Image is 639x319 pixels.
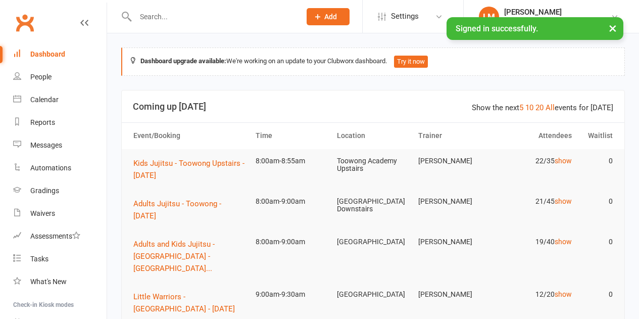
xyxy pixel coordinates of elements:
[133,198,247,222] button: Adults Jujitsu - Toowong - [DATE]
[414,283,495,306] td: [PERSON_NAME]
[13,88,107,111] a: Calendar
[132,10,293,24] input: Search...
[332,149,414,181] td: Toowong Academy Upstairs
[129,123,251,149] th: Event/Booking
[391,5,419,28] span: Settings
[504,8,611,17] div: [PERSON_NAME]
[13,270,107,293] a: What's New
[332,283,414,306] td: [GEOGRAPHIC_DATA]
[13,248,107,270] a: Tasks
[576,149,617,173] td: 0
[414,123,495,149] th: Trainer
[495,230,576,254] td: 19/40
[576,230,617,254] td: 0
[133,292,235,313] span: Little Warriors - [GEOGRAPHIC_DATA] - [DATE]
[133,240,215,273] span: Adults and Kids Jujitsu - [GEOGRAPHIC_DATA] - [GEOGRAPHIC_DATA]...
[495,283,576,306] td: 12/20
[394,56,428,68] button: Try it now
[251,283,332,306] td: 9:00am-9:30am
[30,118,55,126] div: Reports
[13,157,107,179] a: Automations
[504,17,611,26] div: Martial Arts [GEOGRAPHIC_DATA]
[13,43,107,66] a: Dashboard
[13,111,107,134] a: Reports
[479,7,499,27] div: LM
[30,232,80,240] div: Assessments
[324,13,337,21] span: Add
[495,123,576,149] th: Attendees
[535,103,544,112] a: 20
[332,123,414,149] th: Location
[414,190,495,213] td: [PERSON_NAME]
[30,96,59,104] div: Calendar
[414,230,495,254] td: [PERSON_NAME]
[576,123,617,149] th: Waitlist
[576,283,617,306] td: 0
[140,57,226,65] strong: Dashboard upgrade available:
[133,291,247,315] button: Little Warriors - [GEOGRAPHIC_DATA] - [DATE]
[555,290,572,298] a: show
[13,202,107,225] a: Waivers
[251,149,332,173] td: 8:00am-8:55am
[30,255,48,263] div: Tasks
[251,230,332,254] td: 8:00am-9:00am
[495,149,576,173] td: 22/35
[555,197,572,205] a: show
[13,179,107,202] a: Gradings
[332,190,414,221] td: [GEOGRAPHIC_DATA] Downstairs
[30,141,62,149] div: Messages
[495,190,576,213] td: 21/45
[472,102,613,114] div: Show the next events for [DATE]
[30,73,52,81] div: People
[555,157,572,165] a: show
[251,190,332,213] td: 8:00am-9:00am
[12,10,37,35] a: Clubworx
[414,149,495,173] td: [PERSON_NAME]
[332,230,414,254] td: [GEOGRAPHIC_DATA]
[133,238,247,275] button: Adults and Kids Jujitsu - [GEOGRAPHIC_DATA] - [GEOGRAPHIC_DATA]...
[13,225,107,248] a: Assessments
[30,50,65,58] div: Dashboard
[30,278,67,286] div: What's New
[13,134,107,157] a: Messages
[525,103,533,112] a: 10
[133,199,221,220] span: Adults Jujitsu - Toowong - [DATE]
[546,103,555,112] a: All
[307,8,350,25] button: Add
[251,123,332,149] th: Time
[604,17,622,39] button: ×
[519,103,523,112] a: 5
[576,190,617,213] td: 0
[30,187,59,195] div: Gradings
[133,157,247,181] button: Kids Jujitsu - Toowong Upstairs - [DATE]
[13,66,107,88] a: People
[133,102,613,112] h3: Coming up [DATE]
[456,24,538,33] span: Signed in successfully.
[121,48,625,76] div: We're working on an update to your Clubworx dashboard.
[30,209,55,217] div: Waivers
[30,164,71,172] div: Automations
[133,159,244,180] span: Kids Jujitsu - Toowong Upstairs - [DATE]
[555,238,572,246] a: show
